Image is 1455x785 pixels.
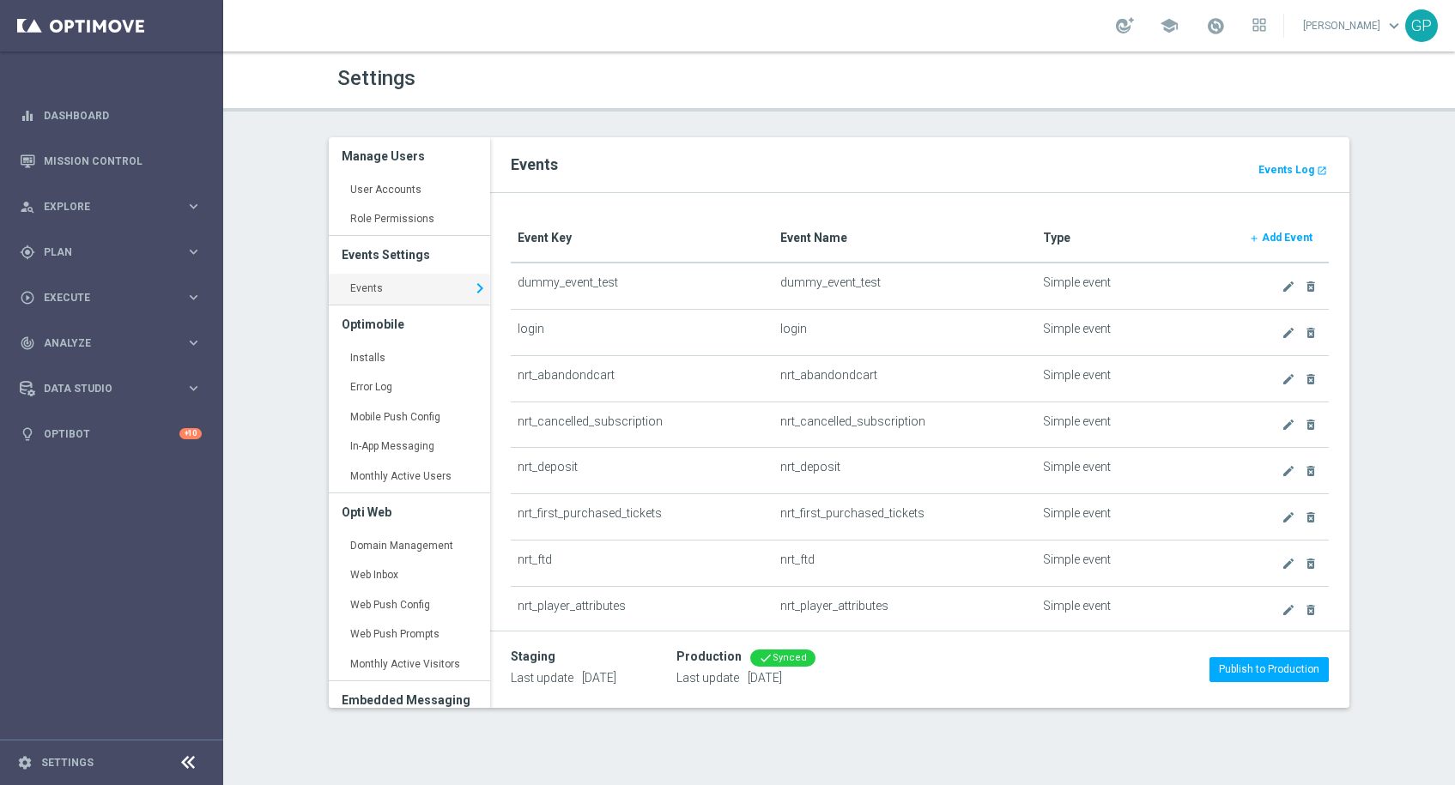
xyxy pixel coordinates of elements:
[44,138,202,184] a: Mission Control
[1405,9,1438,42] div: GP
[773,355,1036,402] td: nrt_abandondcart
[773,448,1036,494] td: nrt_deposit
[1036,263,1234,309] td: Simple event
[179,428,202,439] div: +10
[17,755,33,770] i: settings
[20,381,185,396] div: Data Studio
[773,540,1036,586] td: nrt_ftd
[1282,603,1295,617] i: create
[185,380,202,396] i: keyboard_arrow_right
[1258,164,1314,176] b: Events Log
[19,245,203,259] button: gps_fixed Plan keyboard_arrow_right
[1160,16,1179,35] span: school
[1282,464,1295,478] i: create
[1282,557,1295,571] i: create
[19,382,203,396] button: Data Studio keyboard_arrow_right
[1304,510,1318,524] i: delete_forever
[185,335,202,351] i: keyboard_arrow_right
[19,200,203,214] button: person_search Explore keyboard_arrow_right
[1036,310,1234,356] td: Simple event
[1282,326,1295,340] i: create
[773,494,1036,540] td: nrt_first_purchased_tickets
[773,310,1036,356] td: login
[20,290,185,305] div: Execute
[44,338,185,348] span: Analyze
[1304,372,1318,386] i: delete_forever
[511,310,773,356] td: login
[329,619,490,650] a: Web Push Prompts
[511,649,555,664] div: Staging
[185,244,202,260] i: keyboard_arrow_right
[185,198,202,214] i: keyboard_arrow_right
[44,411,179,456] a: Optibot
[342,137,477,175] h3: Manage Users
[329,204,490,235] a: Role Permissions
[582,671,616,685] span: [DATE]
[19,427,203,441] div: lightbulb Optibot +10
[773,586,1036,632] td: nrt_player_attributes
[20,199,35,214] i: person_search
[20,290,35,305] i: play_circle_outline
[20,335,185,351] div: Analyze
[329,531,490,562] a: Domain Management
[337,66,827,91] h1: Settings
[1282,510,1295,524] i: create
[1282,280,1295,293] i: create
[511,448,773,494] td: nrt_deposit
[1301,13,1405,39] a: [PERSON_NAME]keyboard_arrow_down
[511,670,616,685] p: Last update
[19,291,203,305] button: play_circle_outline Execute keyboard_arrow_right
[329,649,490,680] a: Monthly Active Visitors
[1262,232,1313,244] b: Add Event
[676,670,815,685] p: Last update
[19,336,203,350] button: track_changes Analyze keyboard_arrow_right
[511,402,773,448] td: nrt_cancelled_subscription
[511,214,773,263] th: Event Key
[1036,448,1234,494] td: Simple event
[329,590,490,621] a: Web Push Config
[329,432,490,462] a: In-App Messaging
[342,305,477,343] h3: Optimobile
[342,236,477,274] h3: Events Settings
[20,108,35,124] i: equalizer
[1304,326,1318,340] i: delete_forever
[1036,214,1234,263] th: Type
[773,402,1036,448] td: nrt_cancelled_subscription
[1385,16,1403,35] span: keyboard_arrow_down
[44,383,185,394] span: Data Studio
[329,343,490,374] a: Installs
[20,199,185,214] div: Explore
[19,154,203,168] div: Mission Control
[773,263,1036,309] td: dummy_event_test
[44,293,185,303] span: Execute
[329,372,490,403] a: Error Log
[1282,372,1295,386] i: create
[1249,233,1259,244] i: add
[748,671,782,685] span: [DATE]
[329,560,490,591] a: Web Inbox
[329,462,490,492] a: Monthly Active Users
[20,245,35,260] i: gps_fixed
[676,649,742,664] div: Production
[41,758,94,768] a: Settings
[1209,657,1329,681] button: Publish to Production
[20,245,185,260] div: Plan
[511,586,773,632] td: nrt_player_attributes
[20,335,35,351] i: track_changes
[329,402,490,433] a: Mobile Push Config
[511,355,773,402] td: nrt_abandondcart
[1304,280,1318,293] i: delete_forever
[511,494,773,540] td: nrt_first_purchased_tickets
[19,109,203,123] div: equalizer Dashboard
[511,263,773,309] td: dummy_event_test
[773,214,1036,263] th: Event Name
[1304,464,1318,478] i: delete_forever
[20,426,35,442] i: lightbulb
[1304,557,1318,571] i: delete_forever
[1036,586,1234,632] td: Simple event
[470,275,490,301] i: keyboard_arrow_right
[44,247,185,257] span: Plan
